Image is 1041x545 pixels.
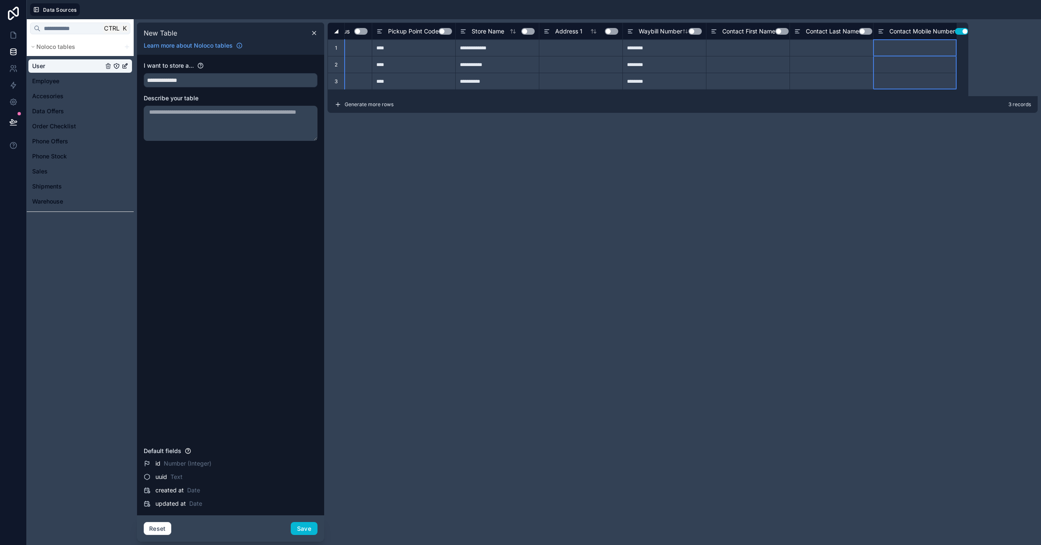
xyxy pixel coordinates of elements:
[345,101,394,108] span: Generate more rows
[32,77,103,85] a: Employee
[32,137,68,145] span: Phone Offers
[32,197,103,206] a: Warehouse
[30,3,80,16] button: Data Sources
[28,89,132,103] div: Accesories
[32,137,103,145] a: Phone Offers
[889,27,955,36] span: Contact Mobile Number
[144,447,181,454] span: Default fields
[155,486,184,494] span: created at
[32,167,103,176] a: Sales
[472,27,504,36] span: Store Name
[28,120,132,133] div: Order Checklist
[28,165,132,178] div: Sales
[28,135,132,148] div: Phone Offers
[32,92,103,100] a: Accesories
[155,459,160,468] span: id
[388,27,439,36] span: Pickup Point Code
[335,96,394,112] button: Generate more rows
[187,486,200,494] span: Date
[32,77,59,85] span: Employee
[32,152,103,160] a: Phone Stock
[32,197,63,206] span: Warehouse
[144,522,171,535] button: Reset
[32,62,45,70] span: User
[1008,101,1031,108] span: 3 records
[328,56,344,73] div: 2
[28,59,132,73] div: User
[28,74,132,88] div: Employee
[170,473,183,481] span: Text
[32,62,103,70] a: User
[32,122,76,130] span: Order Checklist
[103,23,120,33] span: Ctrl
[140,41,246,50] a: Learn more about Noloco tables
[144,28,177,38] span: New Table
[32,182,62,191] span: Shipments
[36,43,75,51] span: Noloco tables
[28,41,120,53] button: Noloco tables
[144,94,198,102] span: Describe your table
[32,107,103,115] a: Data Offers
[291,522,317,535] button: Save
[806,27,859,36] span: Contact Last Name
[155,473,167,481] span: uuid
[144,41,233,50] span: Learn more about Noloco tables
[43,7,77,13] span: Data Sources
[32,167,48,176] span: Sales
[28,150,132,163] div: Phone Stock
[155,499,186,508] span: updated at
[722,27,775,36] span: Contact First Name
[32,182,103,191] a: Shipments
[555,27,582,36] span: Address 1
[32,152,67,160] span: Phone Stock
[32,107,64,115] span: Data Offers
[28,180,132,193] div: Shipments
[164,459,211,468] span: Number (Integer)
[122,25,127,31] span: K
[189,499,202,508] span: Date
[32,122,103,130] a: Order Checklist
[328,39,344,56] div: 1
[28,195,132,208] div: Warehouse
[639,27,682,36] span: Waybill Number
[328,73,344,89] div: 3
[144,62,194,69] span: I want to store a...
[28,104,132,118] div: Data Offers
[32,92,63,100] span: Accesories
